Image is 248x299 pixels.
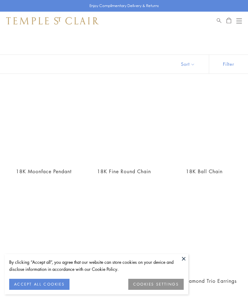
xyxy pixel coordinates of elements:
button: ACCEPT ALL COOKIES [9,279,70,290]
p: Enjoy Complimentary Delivery & Returns [89,3,159,9]
a: E11847-DIGRN50 [168,199,241,271]
a: N88852-FN4RD18 [88,89,160,162]
a: N88805-BC16EXT [168,89,241,162]
a: Open Shopping Bag [227,17,231,24]
a: 18K Fine Round Chain [97,168,151,175]
a: P71852-CRMNFC10 [7,89,80,162]
div: By clicking “Accept all”, you agree that our website can store cookies on your device and disclos... [9,259,184,273]
a: N88809-RIBBON18 [7,199,80,271]
button: Show sort by [167,55,209,73]
img: Temple St. Clair [6,17,99,24]
button: Show filters [209,55,248,73]
a: 18K Angel Earrings [88,199,160,271]
button: Open navigation [236,17,242,24]
a: Search [217,17,221,24]
a: 18K Diamond Trio Earrings [172,278,237,284]
a: 18K Moonface Pendant [16,168,72,175]
iframe: Gorgias live chat messenger [217,270,242,293]
a: 18K Ball Chain [186,168,223,175]
button: COOKIES SETTINGS [128,279,184,290]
